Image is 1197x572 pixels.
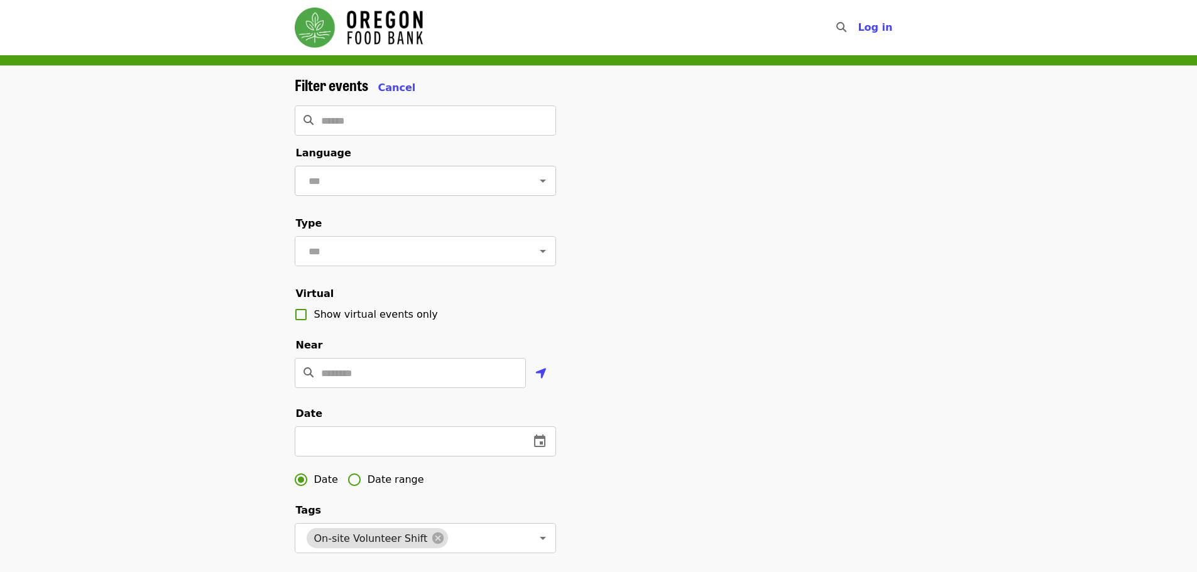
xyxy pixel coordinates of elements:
span: On-site Volunteer Shift [307,532,435,544]
span: Type [296,217,322,229]
span: Cancel [378,82,416,94]
input: Location [321,358,526,388]
button: Open [534,529,552,547]
button: Open [534,172,552,190]
span: Date [314,472,338,487]
button: Open [534,242,552,260]
button: Log in [848,15,902,40]
i: search icon [303,114,314,126]
span: Language [296,147,351,159]
button: change date [525,426,555,456]
span: Tags [296,504,322,516]
span: Virtual [296,288,334,299]
button: Cancel [378,80,416,95]
div: On-site Volunteer Shift [307,528,449,548]
i: search icon [836,21,846,33]
i: location-arrow icon [535,366,547,381]
i: search icon [303,367,314,379]
span: Filter events [295,73,368,95]
span: Date range [368,472,424,487]
img: Oregon Food Bank - Home [295,8,423,48]
span: Show virtual events only [314,308,438,320]
span: Log in [858,21,892,33]
input: Search [854,13,864,43]
span: Date [296,407,323,419]
button: Use my location [526,359,556,389]
span: Near [296,339,323,351]
input: Search [321,105,556,136]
